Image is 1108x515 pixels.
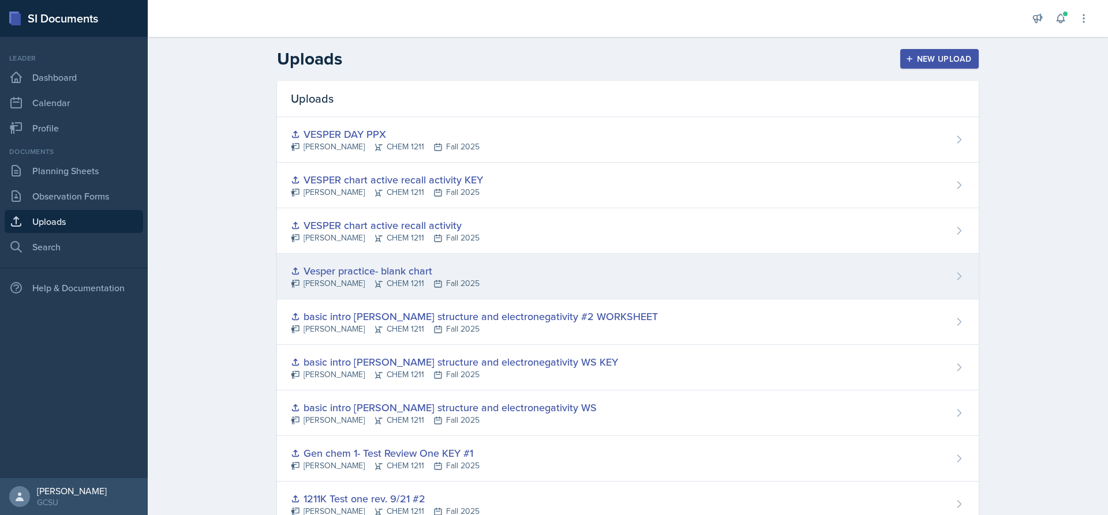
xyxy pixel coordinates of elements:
[5,210,143,233] a: Uploads
[291,491,480,506] div: 1211K Test one rev. 9/21 #2
[277,345,979,390] a: basic intro [PERSON_NAME] structure and electronegativity WS KEY [PERSON_NAME]CHEM 1211Fall 2025
[277,254,979,299] a: Vesper practice- blank chart [PERSON_NAME]CHEM 1211Fall 2025
[291,323,658,335] div: [PERSON_NAME] CHEM 1211 Fall 2025
[5,185,143,208] a: Observation Forms
[291,354,618,370] div: basic intro [PERSON_NAME] structure and electronegativity WS KEY
[291,445,480,461] div: Gen chem 1- Test Review One KEY #1
[291,217,480,233] div: VESPER chart active recall activity
[291,186,483,198] div: [PERSON_NAME] CHEM 1211 Fall 2025
[277,163,979,208] a: VESPER chart active recall activity KEY [PERSON_NAME]CHEM 1211Fall 2025
[291,263,480,279] div: Vesper practice- blank chart
[291,369,618,381] div: [PERSON_NAME] CHEM 1211 Fall 2025
[5,66,143,89] a: Dashboard
[277,390,979,436] a: basic intro [PERSON_NAME] structure and electronegativity WS [PERSON_NAME]CHEM 1211Fall 2025
[908,54,972,63] div: New Upload
[291,414,597,426] div: [PERSON_NAME] CHEM 1211 Fall 2025
[5,116,143,140] a: Profile
[291,460,480,472] div: [PERSON_NAME] CHEM 1211 Fall 2025
[37,485,107,497] div: [PERSON_NAME]
[291,141,480,153] div: [PERSON_NAME] CHEM 1211 Fall 2025
[5,91,143,114] a: Calendar
[900,49,979,69] button: New Upload
[291,126,480,142] div: VESPER DAY PPX
[37,497,107,508] div: GCSU
[291,309,658,324] div: basic intro [PERSON_NAME] structure and electronegativity #2 WORKSHEET
[291,277,480,290] div: [PERSON_NAME] CHEM 1211 Fall 2025
[5,53,143,63] div: Leader
[277,117,979,163] a: VESPER DAY PPX [PERSON_NAME]CHEM 1211Fall 2025
[291,232,480,244] div: [PERSON_NAME] CHEM 1211 Fall 2025
[5,276,143,299] div: Help & Documentation
[5,159,143,182] a: Planning Sheets
[277,81,979,117] div: Uploads
[291,400,597,415] div: basic intro [PERSON_NAME] structure and electronegativity WS
[277,208,979,254] a: VESPER chart active recall activity [PERSON_NAME]CHEM 1211Fall 2025
[277,48,342,69] h2: Uploads
[5,235,143,258] a: Search
[5,146,143,157] div: Documents
[291,172,483,187] div: VESPER chart active recall activity KEY
[277,436,979,482] a: Gen chem 1- Test Review One KEY #1 [PERSON_NAME]CHEM 1211Fall 2025
[277,299,979,345] a: basic intro [PERSON_NAME] structure and electronegativity #2 WORKSHEET [PERSON_NAME]CHEM 1211Fall...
